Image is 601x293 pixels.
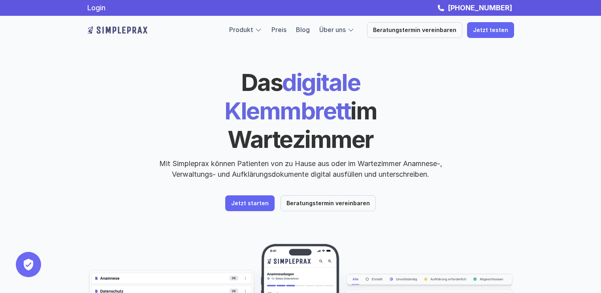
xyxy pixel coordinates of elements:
p: Jetzt starten [231,200,269,207]
a: Beratungstermin vereinbaren [281,195,376,211]
span: im Wartezimmer [228,96,381,153]
a: Login [87,4,106,12]
a: Jetzt testen [467,22,514,38]
p: Mit Simpleprax können Patienten von zu Hause aus oder im Wartezimmer Anamnese-, Verwaltungs- und ... [153,158,449,180]
h1: digitale Klemmbrett [164,68,437,153]
a: [PHONE_NUMBER] [446,4,514,12]
a: Beratungstermin vereinbaren [367,22,462,38]
strong: [PHONE_NUMBER] [448,4,512,12]
p: Beratungstermin vereinbaren [286,200,370,207]
a: Blog [296,26,310,34]
a: Über uns [319,26,346,34]
a: Jetzt starten [225,195,275,211]
p: Jetzt testen [473,27,508,34]
a: Preis [271,26,286,34]
a: Produkt [229,26,253,34]
p: Beratungstermin vereinbaren [373,27,456,34]
span: Das [241,68,283,96]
